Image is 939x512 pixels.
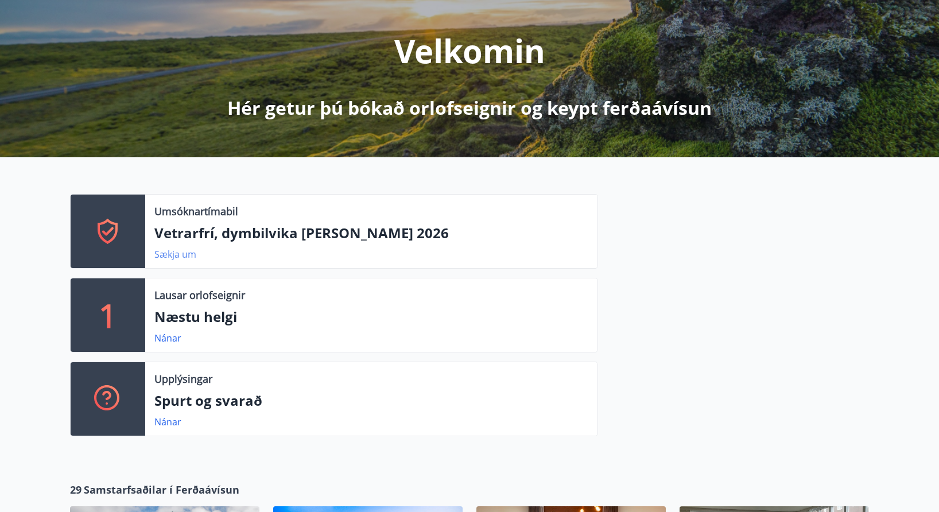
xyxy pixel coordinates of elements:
p: Spurt og svarað [154,391,588,410]
p: Hér getur þú bókað orlofseignir og keypt ferðaávísun [227,95,712,121]
p: Næstu helgi [154,307,588,327]
a: Nánar [154,416,181,428]
p: Upplýsingar [154,371,212,386]
p: Umsóknartímabil [154,204,238,219]
p: Lausar orlofseignir [154,288,245,302]
a: Nánar [154,332,181,344]
p: Velkomin [394,29,545,72]
span: 29 [70,482,82,497]
p: Vetrarfrí, dymbilvika [PERSON_NAME] 2026 [154,223,588,243]
span: Samstarfsaðilar í Ferðaávísun [84,482,239,497]
p: 1 [99,293,117,337]
a: Sækja um [154,248,196,261]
